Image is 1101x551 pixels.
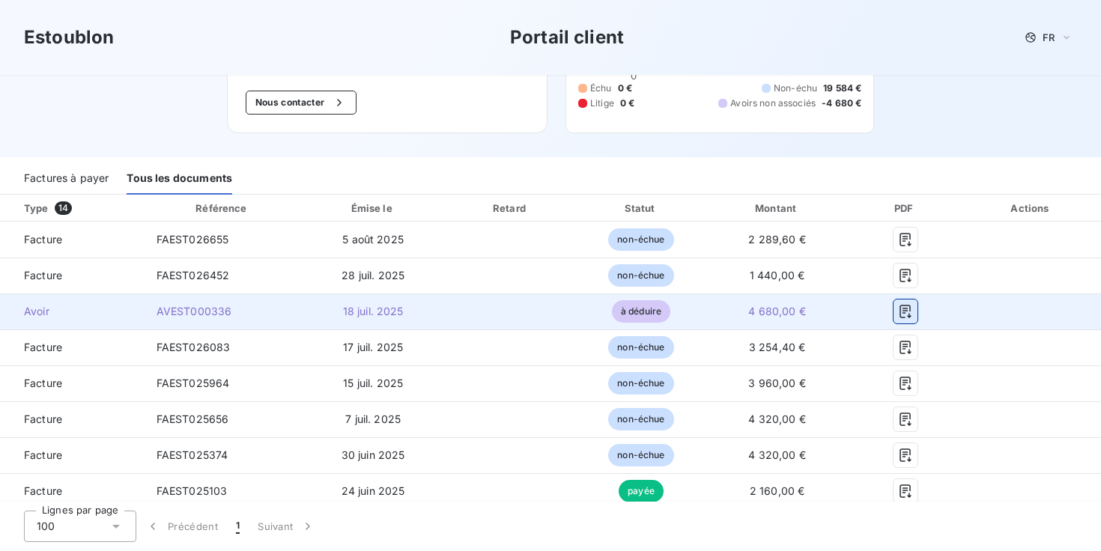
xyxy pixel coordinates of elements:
div: Tous les documents [127,163,232,195]
span: Avoir [12,304,133,319]
span: FAEST026452 [157,269,230,281]
span: Facture [12,376,133,391]
span: FAEST025656 [157,413,229,425]
span: FAEST025374 [157,448,228,461]
span: à déduire [612,300,670,323]
span: 30 juin 2025 [342,448,405,461]
span: 2 289,60 € [748,233,806,246]
span: 3 254,40 € [749,341,806,353]
span: 0 [631,70,637,82]
div: Actions [965,201,1098,216]
span: FR [1043,31,1055,43]
span: 24 juin 2025 [342,484,405,497]
span: 19 584 € [823,82,861,95]
span: non-échue [608,228,673,251]
div: Référence [195,202,246,214]
span: 18 juil. 2025 [343,305,404,317]
span: Facture [12,412,133,427]
div: Retard [448,201,574,216]
span: Facture [12,268,133,283]
span: 0 € [618,82,632,95]
h3: Estoublon [24,24,114,51]
div: PDF [852,201,959,216]
span: Facture [12,340,133,355]
span: non-échue [608,408,673,430]
span: FAEST026655 [157,233,229,246]
span: 7 juil. 2025 [345,413,401,425]
span: 17 juil. 2025 [343,341,403,353]
span: non-échue [608,444,673,466]
span: Litige [590,97,614,110]
span: 3 960,00 € [748,377,806,389]
span: 15 juil. 2025 [343,377,403,389]
button: Suivant [249,511,324,542]
span: 4 680,00 € [748,305,806,317]
span: non-échue [608,372,673,395]
span: Facture [12,484,133,499]
span: 5 août 2025 [342,233,404,246]
button: Nous contacter [246,91,357,115]
span: AVEST000336 [157,305,232,317]
div: Émise le [304,201,442,216]
span: 4 320,00 € [748,413,806,425]
span: 28 juil. 2025 [342,269,404,281]
span: Échu [590,82,612,95]
span: Non-échu [774,82,817,95]
div: Type [15,201,142,216]
span: non-échue [608,336,673,359]
span: 1 440,00 € [750,269,805,281]
button: Précédent [136,511,227,542]
span: non-échue [608,264,673,287]
span: 2 160,00 € [750,484,805,497]
button: 1 [227,511,249,542]
span: payée [619,480,664,502]
div: Factures à payer [24,163,109,195]
span: Facture [12,232,133,247]
span: -4 680 € [822,97,861,110]
span: 0 € [620,97,634,110]
div: Statut [580,201,703,216]
h3: Portail client [510,24,624,51]
span: 100 [37,519,55,534]
span: 14 [55,201,72,215]
span: Facture [12,448,133,463]
span: 1 [236,519,240,534]
span: FAEST025103 [157,484,228,497]
span: 4 320,00 € [748,448,806,461]
span: FAEST025964 [157,377,230,389]
div: Montant [709,201,846,216]
span: FAEST026083 [157,341,231,353]
span: Avoirs non associés [730,97,816,110]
